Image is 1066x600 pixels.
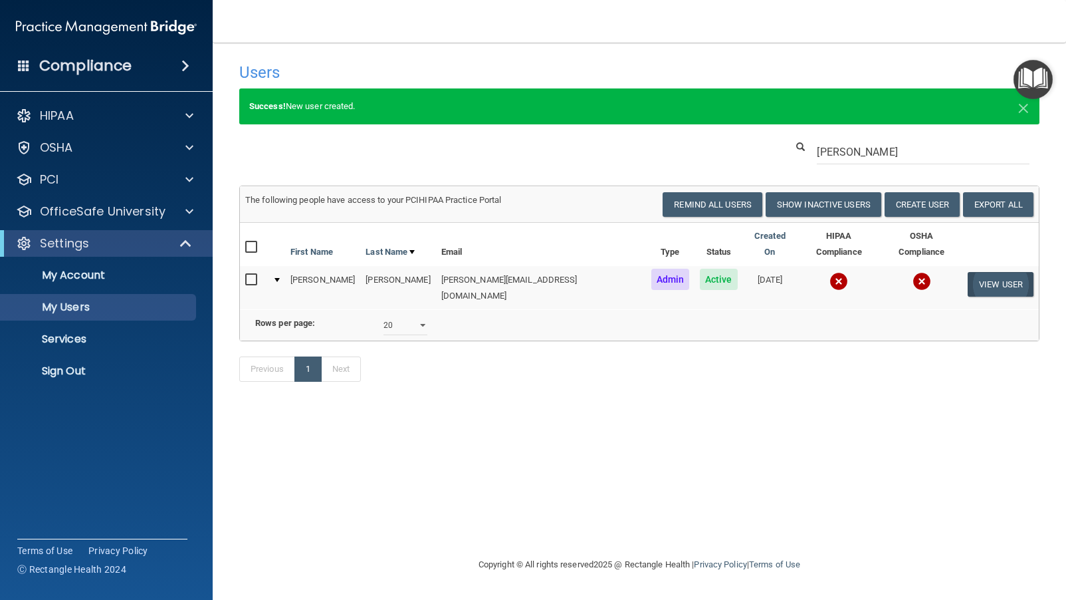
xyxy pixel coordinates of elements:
a: Last Name [366,244,415,260]
th: Type [646,223,695,266]
h4: Compliance [39,57,132,75]
button: Create User [885,192,960,217]
a: Export All [963,192,1033,217]
span: × [1017,93,1029,120]
p: OSHA [40,140,73,156]
a: Previous [239,357,295,382]
th: Status [694,223,743,266]
div: Copyright © All rights reserved 2025 @ Rectangle Health | | [397,543,882,586]
span: Admin [651,269,690,290]
p: My Users [9,301,190,314]
a: Created On [748,228,792,260]
p: OfficeSafe University [40,204,165,220]
h4: Users [239,64,698,81]
a: Terms of Use [749,559,800,569]
input: Search [817,140,1029,164]
td: [PERSON_NAME][EMAIL_ADDRESS][DOMAIN_NAME] [436,266,646,309]
span: The following people have access to your PCIHIPAA Practice Portal [245,195,502,205]
td: [PERSON_NAME] [360,266,435,309]
button: Show Inactive Users [766,192,881,217]
th: OSHA Compliance [881,223,962,266]
button: Remind All Users [663,192,762,217]
p: Settings [40,235,89,251]
a: First Name [290,244,333,260]
div: New user created. [239,88,1039,124]
a: HIPAA [16,108,193,124]
p: HIPAA [40,108,74,124]
a: 1 [294,357,322,382]
span: Ⓒ Rectangle Health 2024 [17,563,126,576]
b: Rows per page: [255,318,315,328]
a: Next [321,357,361,382]
a: OfficeSafe University [16,204,193,220]
strong: Success! [249,101,286,111]
button: Close [1017,98,1029,114]
img: cross.ca9f0e7f.svg [912,272,931,291]
p: Services [9,333,190,346]
a: Privacy Policy [88,544,148,557]
td: [DATE] [743,266,798,309]
p: My Account [9,269,190,282]
a: Terms of Use [17,544,72,557]
a: PCI [16,172,193,188]
a: OSHA [16,140,193,156]
span: Active [700,269,738,290]
th: HIPAA Compliance [797,223,881,266]
button: Open Resource Center [1013,60,1053,99]
th: Email [436,223,646,266]
a: Settings [16,235,193,251]
td: [PERSON_NAME] [285,266,360,309]
button: View User [968,272,1033,297]
p: PCI [40,172,58,188]
img: PMB logo [16,14,197,41]
img: cross.ca9f0e7f.svg [829,272,848,291]
p: Sign Out [9,365,190,378]
a: Privacy Policy [694,559,746,569]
